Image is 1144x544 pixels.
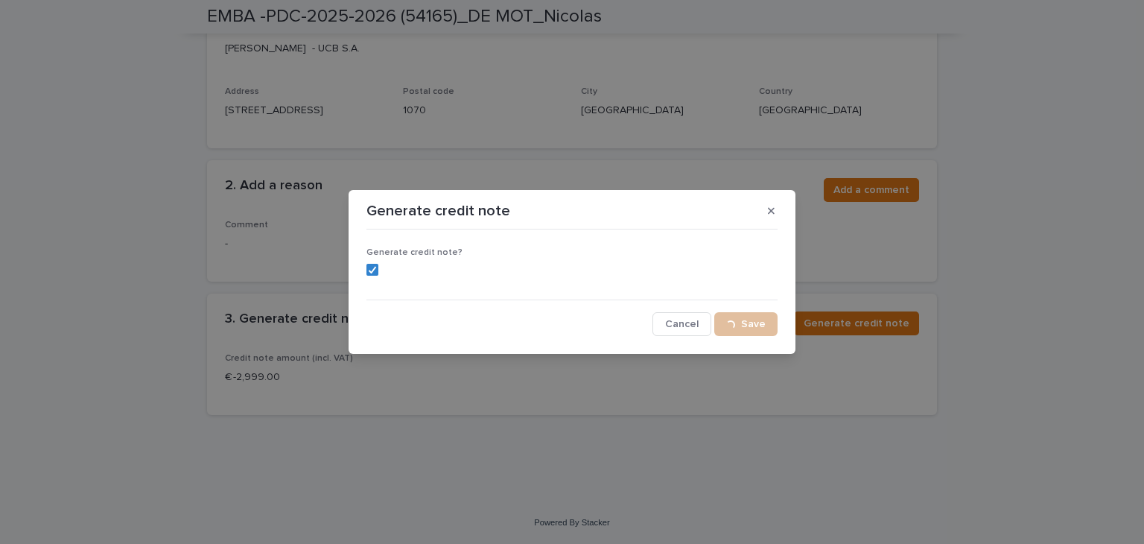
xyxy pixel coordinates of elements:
button: Save [714,312,778,336]
span: Generate credit note? [366,248,463,257]
span: Cancel [665,319,699,329]
p: Generate credit note [366,202,510,220]
span: Save [741,319,766,329]
button: Cancel [652,312,711,336]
